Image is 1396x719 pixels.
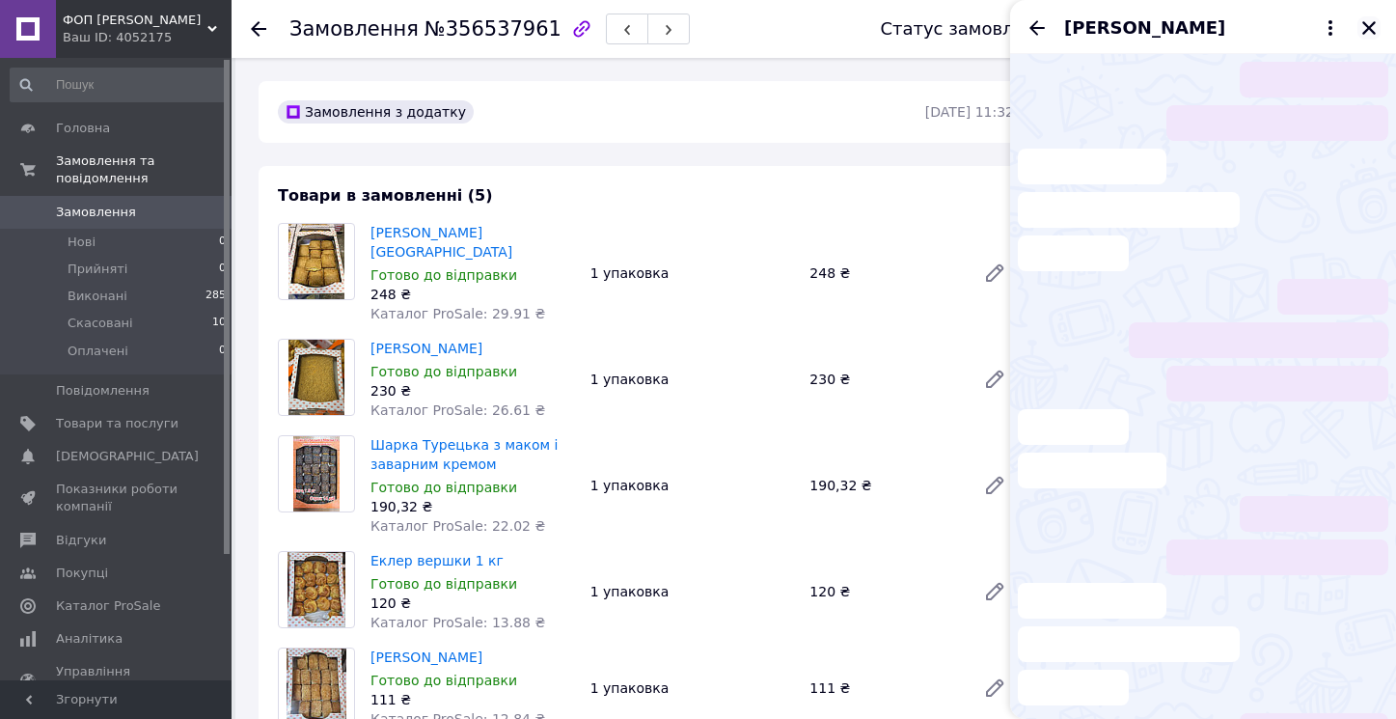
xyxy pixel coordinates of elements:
span: Замовлення [56,204,136,221]
span: Аналітика [56,630,123,648]
div: 230 ₴ [802,366,968,393]
span: Готово до відправки [370,364,517,379]
span: 0 [219,261,226,278]
span: Каталог ProSale: 13.88 ₴ [370,615,545,630]
span: 0 [219,343,226,360]
div: 1 упаковка [583,366,803,393]
span: Товари в замовленні (5) [278,186,493,205]
span: Скасовані [68,315,133,332]
span: Каталог ProSale: 22.02 ₴ [370,518,545,534]
span: Оплачені [68,343,128,360]
span: Управління сайтом [56,663,178,698]
div: 120 ₴ [370,594,575,613]
div: Повернутися назад [251,19,266,39]
span: Виконані [68,288,127,305]
button: [PERSON_NAME] [1064,15,1342,41]
span: Каталог ProSale: 29.91 ₴ [370,306,545,321]
a: Редагувати [975,254,1014,292]
span: Нові [68,234,96,251]
span: Головна [56,120,110,137]
span: 10 [212,315,226,332]
span: ФОП Стрєльніков [63,12,207,29]
div: 1 упаковка [583,675,803,702]
a: Редагувати [975,669,1014,707]
span: Готово до відправки [370,576,517,592]
input: Пошук [10,68,228,102]
div: 1 упаковка [583,260,803,287]
span: [PERSON_NAME] [1064,15,1225,41]
a: Редагувати [975,466,1014,505]
img: Слойка Хачапурі [288,224,345,299]
span: Каталог ProSale: 26.61 ₴ [370,402,545,418]
img: Шарка Турецька з маком і заварним кремом [293,436,341,512]
div: 248 ₴ [802,260,968,287]
div: 1 упаковка [583,578,803,605]
div: 111 ₴ [802,675,968,702]
a: Шарка Турецька з маком і заварним кремом [370,437,558,472]
span: Каталог ProSale [56,597,160,615]
a: Еклер вершки 1 кг [370,553,504,568]
span: Готово до відправки [370,673,517,688]
span: Покупці [56,565,108,582]
span: 0 [219,234,226,251]
span: Товари та послуги [56,415,178,432]
span: Замовлення та повідомлення [56,152,232,187]
span: [DEMOGRAPHIC_DATA] [56,448,199,465]
span: 285 [205,288,226,305]
div: Статус замовлення [880,19,1057,39]
time: [DATE] 11:32 [925,104,1014,120]
a: Редагувати [975,572,1014,611]
a: [PERSON_NAME] [370,650,482,665]
div: 120 ₴ [802,578,968,605]
button: Назад [1026,16,1049,40]
a: Редагувати [975,360,1014,399]
span: Готово до відправки [370,480,517,495]
div: 190,32 ₴ [802,472,968,499]
span: Повідомлення [56,382,150,400]
div: 111 ₴ [370,690,575,709]
div: 248 ₴ [370,285,575,304]
span: Прийняті [68,261,127,278]
div: 230 ₴ [370,381,575,401]
span: Показники роботи компанії [56,481,178,515]
button: Закрити [1357,16,1381,40]
span: Замовлення [289,17,419,41]
div: Замовлення з додатку [278,100,474,124]
a: [PERSON_NAME][GEOGRAPHIC_DATA] [370,225,512,260]
img: Еклер вершки 1 кг [287,552,345,627]
div: Ваш ID: 4052175 [63,29,232,46]
span: Готово до відправки [370,267,517,283]
div: 190,32 ₴ [370,497,575,516]
img: Торт Наполеон [288,340,345,415]
div: 1 упаковка [583,472,803,499]
span: Відгуки [56,532,106,549]
span: №356537961 [424,17,561,41]
a: [PERSON_NAME] [370,341,482,356]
